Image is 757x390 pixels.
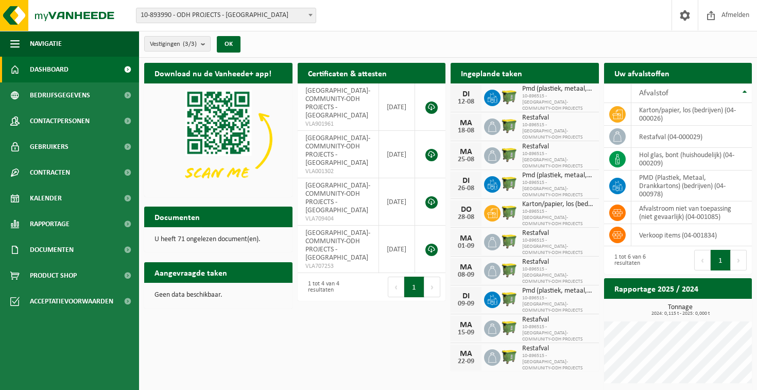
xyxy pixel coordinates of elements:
button: Next [731,250,747,270]
h3: Tonnage [609,304,752,316]
div: 15-09 [456,329,476,336]
td: PMD (Plastiek, Metaal, Drankkartons) (bedrijven) (04-000978) [631,171,752,201]
div: MA [456,119,476,127]
h2: Certificaten & attesten [298,63,397,83]
span: VLA901961 [305,120,371,128]
span: Pmd (plastiek, metaal, drankkartons) (bedrijven) [522,172,594,180]
h2: Download nu de Vanheede+ app! [144,63,282,83]
span: Bedrijfsgegevens [30,82,90,108]
div: 28-08 [456,214,476,221]
button: 1 [404,277,424,297]
h2: Ingeplande taken [451,63,532,83]
div: DO [456,206,476,214]
span: Contactpersonen [30,108,90,134]
button: Vestigingen(3/3) [144,36,211,52]
img: WB-1100-HPE-GN-51 [501,204,518,221]
td: [DATE] [379,178,415,226]
count: (3/3) [183,41,197,47]
span: Product Shop [30,263,77,289]
td: karton/papier, los (bedrijven) (04-000026) [631,103,752,126]
div: 09-09 [456,300,476,308]
td: verkoop items (04-001834) [631,224,752,246]
span: Pmd (plastiek, metaal, drankkartons) (bedrijven) [522,85,594,93]
span: 10-896515 - [GEOGRAPHIC_DATA]-COMMUNITY-ODH PROJECTS [522,324,594,343]
div: 18-08 [456,127,476,134]
span: Vestigingen [150,37,197,52]
img: WB-1100-HPE-GN-51 [501,117,518,134]
div: 08-09 [456,272,476,279]
td: hol glas, bont (huishoudelijk) (04-000209) [631,148,752,171]
span: Afvalstof [639,89,668,97]
div: MA [456,234,476,243]
span: 10-896515 - [GEOGRAPHIC_DATA]-COMMUNITY-ODH PROJECTS [522,93,594,112]
div: 26-08 [456,185,476,192]
div: MA [456,263,476,272]
span: Gebruikers [30,134,68,160]
span: Restafval [522,258,594,266]
span: 10-896515 - [GEOGRAPHIC_DATA]-COMMUNITY-ODH PROJECTS [522,151,594,169]
td: afvalstroom niet van toepassing (niet gevaarlijk) (04-001085) [631,201,752,224]
span: Contracten [30,160,70,185]
h2: Rapportage 2025 / 2024 [604,278,709,298]
span: 2024: 0,115 t - 2025: 0,000 t [609,311,752,316]
span: Documenten [30,237,74,263]
h2: Aangevraagde taken [144,262,237,282]
div: MA [456,321,476,329]
span: 10-896515 - [GEOGRAPHIC_DATA]-COMMUNITY-ODH PROJECTS [522,266,594,285]
div: 1 tot 4 van 4 resultaten [303,276,367,298]
img: WB-1100-HPE-GN-51 [501,232,518,250]
span: [GEOGRAPHIC_DATA]-COMMUNITY-ODH PROJECTS - [GEOGRAPHIC_DATA] [305,229,370,262]
span: 10-896515 - [GEOGRAPHIC_DATA]-COMMUNITY-ODH PROJECTS [522,209,594,227]
span: VLA707253 [305,262,371,270]
div: MA [456,350,476,358]
span: Restafval [522,143,594,151]
span: Rapportage [30,211,70,237]
a: Bekijk rapportage [675,298,751,319]
h2: Documenten [144,207,210,227]
span: 10-896515 - [GEOGRAPHIC_DATA]-COMMUNITY-ODH PROJECTS [522,180,594,198]
div: 01-09 [456,243,476,250]
img: WB-1100-HPE-GN-51 [501,261,518,279]
span: Restafval [522,114,594,122]
span: 10-896515 - [GEOGRAPHIC_DATA]-COMMUNITY-ODH PROJECTS [522,295,594,314]
img: Download de VHEPlus App [144,83,293,195]
div: 25-08 [456,156,476,163]
td: [DATE] [379,83,415,131]
p: Geen data beschikbaar. [154,292,282,299]
span: Restafval [522,345,594,353]
td: restafval (04-000029) [631,126,752,148]
div: DI [456,90,476,98]
img: WB-1100-HPE-GN-51 [501,175,518,192]
button: Next [424,277,440,297]
span: Acceptatievoorwaarden [30,289,113,314]
div: 1 tot 6 van 6 resultaten [609,249,673,272]
span: VLA709404 [305,215,371,223]
span: Karton/papier, los (bedrijven) [522,200,594,209]
span: [GEOGRAPHIC_DATA]-COMMUNITY-ODH PROJECTS - [GEOGRAPHIC_DATA] [305,182,370,214]
span: [GEOGRAPHIC_DATA]-COMMUNITY-ODH PROJECTS - [GEOGRAPHIC_DATA] [305,134,370,167]
span: [GEOGRAPHIC_DATA]-COMMUNITY-ODH PROJECTS - [GEOGRAPHIC_DATA] [305,87,370,120]
img: WB-1100-HPE-GN-51 [501,319,518,336]
div: 12-08 [456,98,476,106]
button: Previous [388,277,404,297]
td: [DATE] [379,131,415,178]
button: OK [217,36,240,53]
td: [DATE] [379,226,415,273]
span: Restafval [522,229,594,238]
span: Restafval [522,316,594,324]
span: 10-896515 - [GEOGRAPHIC_DATA]-COMMUNITY-ODH PROJECTS [522,238,594,256]
div: MA [456,148,476,156]
button: Previous [694,250,711,270]
img: WB-1100-HPE-GN-51 [501,88,518,106]
img: WB-1100-HPE-GN-51 [501,348,518,365]
img: WB-1100-HPE-GN-51 [501,146,518,163]
span: 10-893990 - ODH PROJECTS - VILVOORDE [136,8,316,23]
span: Navigatie [30,31,62,57]
span: Kalender [30,185,62,211]
button: 1 [711,250,731,270]
img: WB-1100-HPE-GN-51 [501,290,518,308]
p: U heeft 71 ongelezen document(en). [154,236,282,243]
span: 10-896515 - [GEOGRAPHIC_DATA]-COMMUNITY-ODH PROJECTS [522,353,594,371]
div: 22-09 [456,358,476,365]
